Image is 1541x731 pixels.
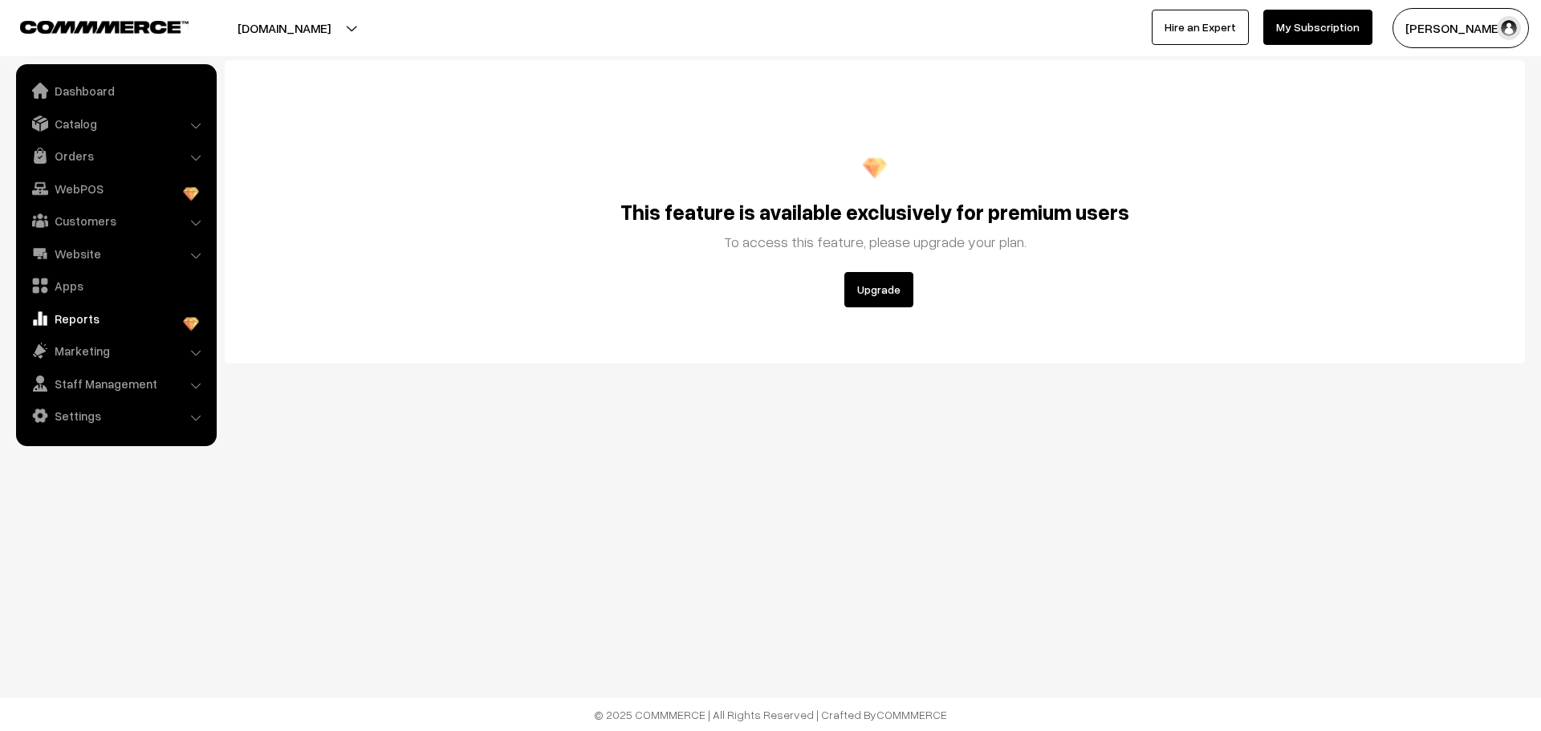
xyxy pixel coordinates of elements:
[20,206,211,235] a: Customers
[1393,8,1529,48] button: [PERSON_NAME] …
[844,272,913,307] button: Upgrade
[474,200,1276,225] h2: This feature is available exclusively for premium users
[474,231,1276,253] p: To access this feature, please upgrade your plan.
[1497,16,1521,40] img: user
[20,109,211,138] a: Catalog
[20,239,211,268] a: Website
[1152,10,1249,45] a: Hire an Expert
[20,304,211,333] a: Reports
[181,8,387,48] button: [DOMAIN_NAME]
[20,16,161,35] a: COMMMERCE
[20,21,189,33] img: COMMMERCE
[20,174,211,203] a: WebPOS
[20,401,211,430] a: Settings
[20,336,211,365] a: Marketing
[876,708,947,721] a: COMMMERCE
[20,369,211,398] a: Staff Management
[1263,10,1372,45] a: My Subscription
[20,141,211,170] a: Orders
[20,271,211,300] a: Apps
[863,156,887,181] img: premium.png
[20,76,211,105] a: Dashboard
